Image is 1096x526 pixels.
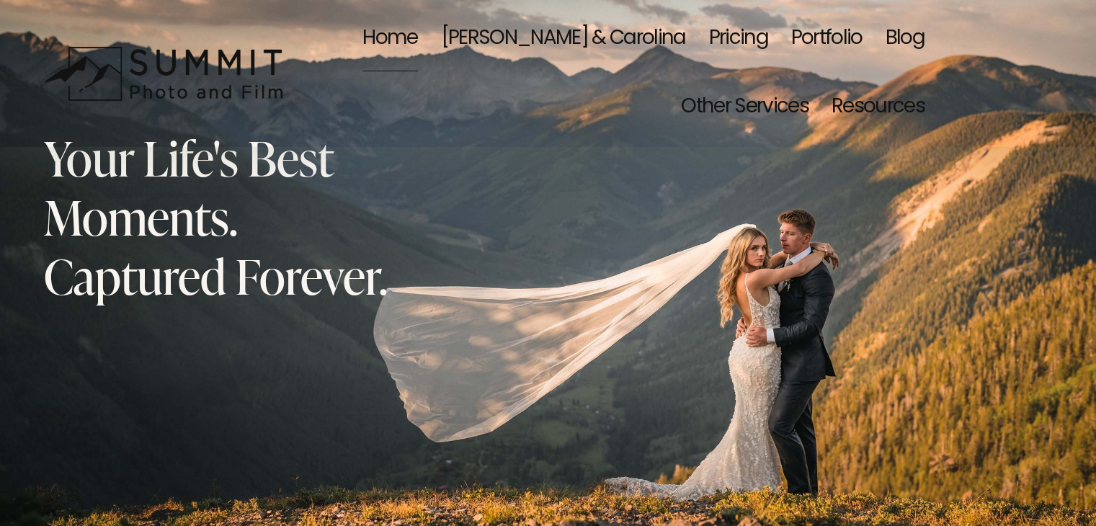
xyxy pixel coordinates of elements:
[791,6,863,73] a: Portfolio
[832,76,925,140] span: Resources
[44,128,417,306] h2: Your Life's Best Moments. Captured Forever.
[709,6,768,73] a: Pricing
[441,6,686,73] a: [PERSON_NAME] & Carolina
[886,6,925,73] a: Blog
[44,46,293,102] img: Summit Photo and Film
[681,76,808,140] span: Other Services
[362,6,417,73] a: Home
[832,73,925,141] a: folder dropdown
[681,73,808,141] a: folder dropdown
